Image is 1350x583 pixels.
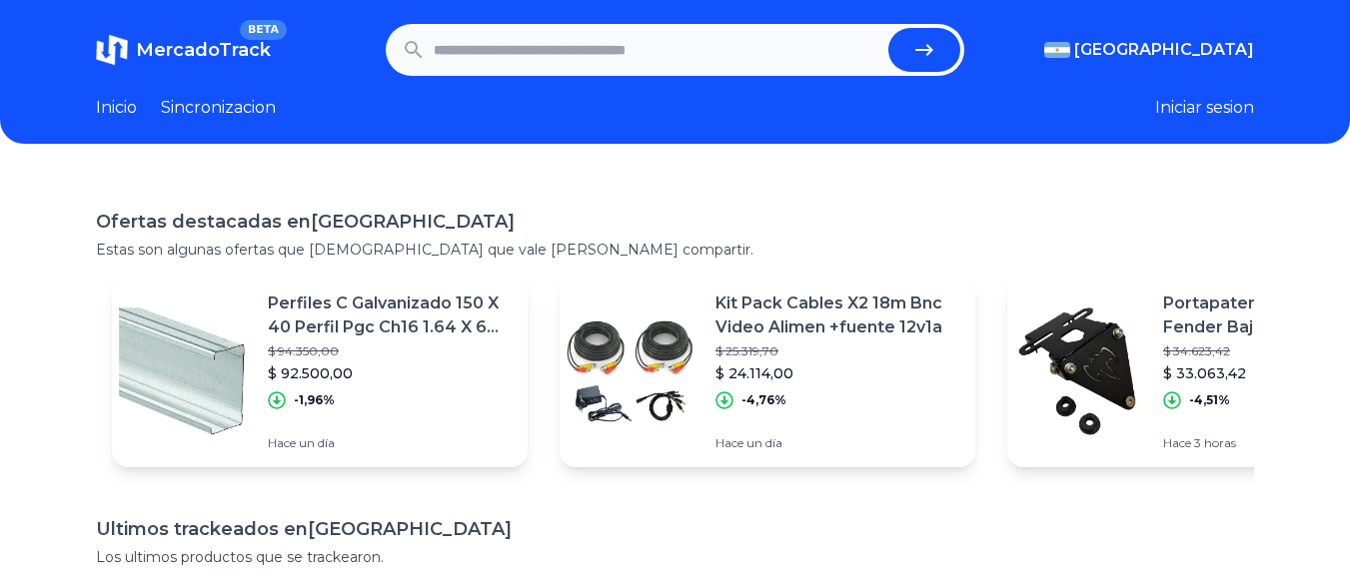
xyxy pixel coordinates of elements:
a: MercadoTrackBETA [96,34,271,66]
p: -4,76% [741,392,786,408]
img: Featured image [560,301,699,441]
button: Iniciar sesion [1155,96,1254,120]
p: $ 92.500,00 [268,363,512,383]
p: -1,96% [294,392,335,408]
p: Perfiles C Galvanizado 150 X 40 Perfil Pgc Ch16 1.64 X 6 Mts [268,291,512,339]
a: Inicio [96,96,137,120]
h1: Ofertas destacadas en [GEOGRAPHIC_DATA] [96,208,1254,236]
p: Hace un día [715,435,959,451]
span: [GEOGRAPHIC_DATA] [1074,38,1254,62]
button: [GEOGRAPHIC_DATA] [1044,38,1254,62]
img: MercadoTrack [96,34,128,66]
img: Argentina [1044,42,1070,58]
p: $ 24.114,00 [715,363,959,383]
p: $ 25.319,70 [715,343,959,359]
img: Featured image [1007,301,1147,441]
p: Hace un día [268,435,512,451]
span: MercadoTrack [136,39,271,61]
p: Estas son algunas ofertas que [DEMOGRAPHIC_DATA] que vale [PERSON_NAME] compartir. [96,240,1254,260]
p: -4,51% [1189,392,1230,408]
p: Los ultimos productos que se trackearon. [96,547,1254,567]
img: Featured image [112,301,252,441]
a: Sincronizacion [161,96,276,120]
a: Featured imageKit Pack Cables X2 18m Bnc Video Alimen +fuente 12v1a$ 25.319,70$ 24.114,00-4,76%Ha... [560,276,975,467]
p: Kit Pack Cables X2 18m Bnc Video Alimen +fuente 12v1a [715,291,959,339]
h1: Ultimos trackeados en [GEOGRAPHIC_DATA] [96,515,1254,543]
p: $ 94.350,00 [268,343,512,359]
span: BETA [240,20,287,40]
a: Featured imagePerfiles C Galvanizado 150 X 40 Perfil Pgc Ch16 1.64 X 6 Mts$ 94.350,00$ 92.500,00-... [112,276,528,467]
